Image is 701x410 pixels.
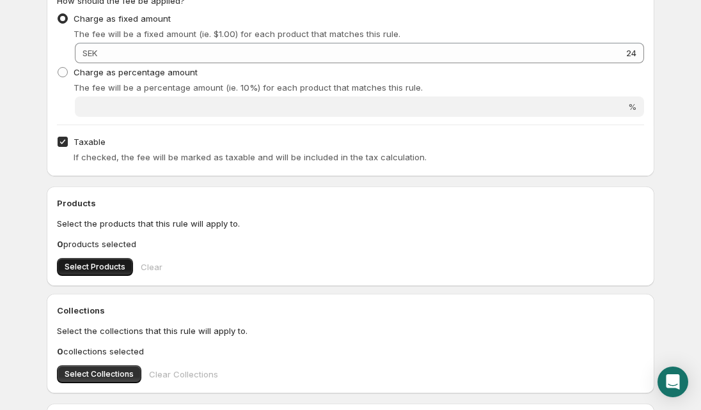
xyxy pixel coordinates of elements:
h2: Collections [57,304,644,317]
b: 0 [57,239,63,249]
div: Open Intercom Messenger [658,367,688,397]
span: % [628,102,636,112]
span: SEK [83,48,97,58]
p: products selected [57,238,644,250]
p: collections selected [57,345,644,358]
b: 0 [57,346,63,356]
p: Select the collections that this rule will apply to. [57,324,644,337]
p: Select the products that this rule will apply to. [57,217,644,230]
span: Charge as percentage amount [74,67,198,77]
span: Charge as fixed amount [74,13,171,24]
button: Select Products [57,258,133,276]
span: The fee will be a fixed amount (ie. $1.00) for each product that matches this rule. [74,29,400,39]
span: Taxable [74,137,106,147]
button: Select Collections [57,365,141,383]
p: The fee will be a percentage amount (ie. 10%) for each product that matches this rule. [74,81,644,94]
span: Select Products [65,262,125,272]
span: If checked, the fee will be marked as taxable and will be included in the tax calculation. [74,152,427,162]
span: Select Collections [65,369,134,379]
h2: Products [57,197,644,209]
